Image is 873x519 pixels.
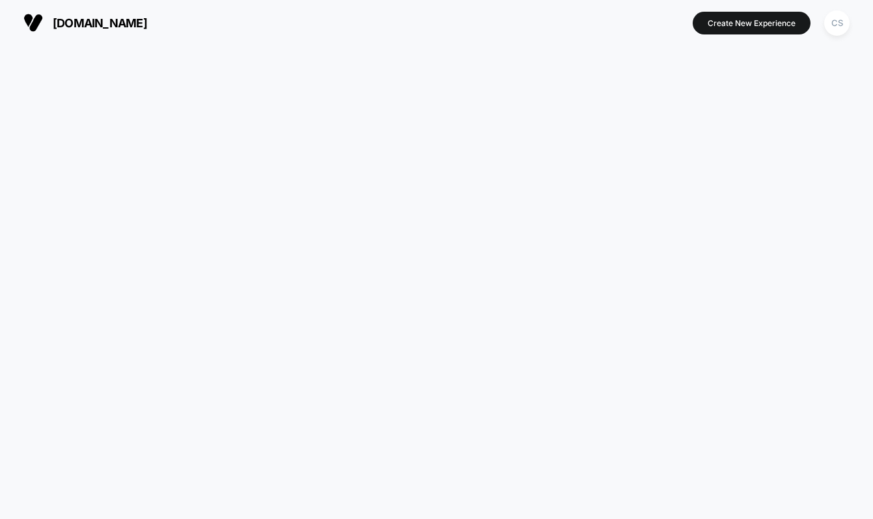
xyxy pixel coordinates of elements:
[824,10,850,36] div: CS
[53,16,147,30] span: [DOMAIN_NAME]
[693,12,811,34] button: Create New Experience
[23,13,43,33] img: Visually logo
[820,10,853,36] button: CS
[20,12,151,33] button: [DOMAIN_NAME]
